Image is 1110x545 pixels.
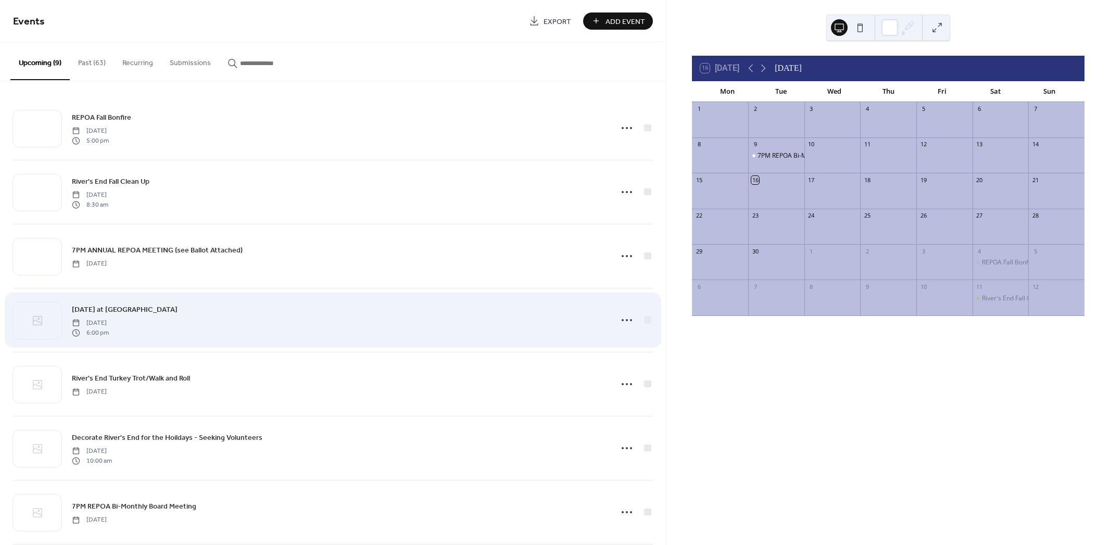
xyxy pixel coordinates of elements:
[808,212,815,220] div: 24
[606,16,645,27] span: Add Event
[695,141,703,148] div: 8
[583,12,653,30] button: Add Event
[919,247,927,255] div: 3
[973,294,1029,303] div: River's End Fall Clean Up
[544,16,571,27] span: Export
[775,62,802,74] div: [DATE]
[751,212,759,220] div: 23
[72,305,178,315] span: [DATE] at [GEOGRAPHIC_DATA]
[521,12,579,30] a: Export
[695,176,703,184] div: 15
[695,105,703,113] div: 1
[72,373,190,384] span: River's End Turkey Trot/Walk and Roll
[748,151,804,160] div: 7PM REPOA Bi-Monthly Board Meeting
[751,141,759,148] div: 9
[915,81,969,102] div: Fri
[72,328,109,337] span: 6:00 pm
[695,283,703,290] div: 6
[969,81,1023,102] div: Sat
[808,247,815,255] div: 1
[1031,141,1039,148] div: 14
[976,105,983,113] div: 6
[161,42,219,79] button: Submissions
[982,258,1036,267] div: REPOA Fall Bonfire
[70,42,114,79] button: Past (63)
[700,81,754,102] div: Mon
[808,283,815,290] div: 8
[13,11,45,32] span: Events
[863,283,871,290] div: 9
[72,112,131,123] span: REPOA Fall Bonfire
[758,151,869,160] div: 7PM REPOA Bi-Monthly Board Meeting
[72,111,131,123] a: REPOA Fall Bonfire
[72,244,243,256] a: 7PM ANNUAL REPOA MEETING (see Ballot Attached)
[72,387,107,397] span: [DATE]
[863,141,871,148] div: 11
[751,247,759,255] div: 30
[976,247,983,255] div: 4
[72,245,243,256] span: 7PM ANNUAL REPOA MEETING (see Ballot Attached)
[808,105,815,113] div: 3
[72,191,108,200] span: [DATE]
[751,105,759,113] div: 2
[1031,247,1039,255] div: 5
[863,212,871,220] div: 25
[751,283,759,290] div: 7
[72,432,262,443] a: Decorate River's End for the Hoildays - Seeking Volunteers
[754,81,808,102] div: Tue
[919,105,927,113] div: 5
[862,81,915,102] div: Thu
[72,136,109,145] span: 5:00 pm
[976,212,983,220] div: 27
[72,200,108,209] span: 8:30 am
[695,247,703,255] div: 29
[72,303,178,315] a: [DATE] at [GEOGRAPHIC_DATA]
[1031,212,1039,220] div: 28
[114,42,161,79] button: Recurring
[1031,283,1039,290] div: 12
[808,141,815,148] div: 10
[976,176,983,184] div: 20
[863,176,871,184] div: 18
[72,176,149,187] span: River's End Fall Clean Up
[919,176,927,184] div: 19
[919,212,927,220] div: 26
[1023,81,1076,102] div: Sun
[72,515,107,525] span: [DATE]
[976,283,983,290] div: 11
[863,247,871,255] div: 2
[973,258,1029,267] div: REPOA Fall Bonfire
[72,447,112,456] span: [DATE]
[1031,176,1039,184] div: 21
[919,283,927,290] div: 10
[1031,105,1039,113] div: 7
[863,105,871,113] div: 4
[72,259,107,269] span: [DATE]
[751,176,759,184] div: 16
[919,141,927,148] div: 12
[72,433,262,443] span: Decorate River's End for the Hoildays - Seeking Volunteers
[695,212,703,220] div: 22
[808,176,815,184] div: 17
[72,319,109,328] span: [DATE]
[72,500,196,512] a: 7PM REPOA Bi-Monthly Board Meeting
[10,42,70,80] button: Upcoming (9)
[72,126,109,136] span: [DATE]
[72,501,196,512] span: 7PM REPOA Bi-Monthly Board Meeting
[72,456,112,465] span: 10:00 am
[72,372,190,384] a: River's End Turkey Trot/Walk and Roll
[982,294,1053,303] div: River's End Fall Clean Up
[72,175,149,187] a: River's End Fall Clean Up
[808,81,861,102] div: Wed
[976,141,983,148] div: 13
